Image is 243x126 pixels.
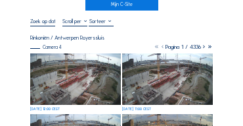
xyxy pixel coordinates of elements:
div: [DATE] 12:00 CEST [30,108,60,111]
span: Pagina 1 / 4336 [166,44,201,50]
div: Rinkoniën / Antwerpen Royerssluis [30,35,104,40]
img: image_53309564 [122,53,213,105]
input: Zoek op datum 󰅀 [30,18,55,24]
div: [DATE] 11:00 CEST [122,108,151,111]
div: Camera 4 [30,45,62,49]
img: image_53310141 [30,53,121,105]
